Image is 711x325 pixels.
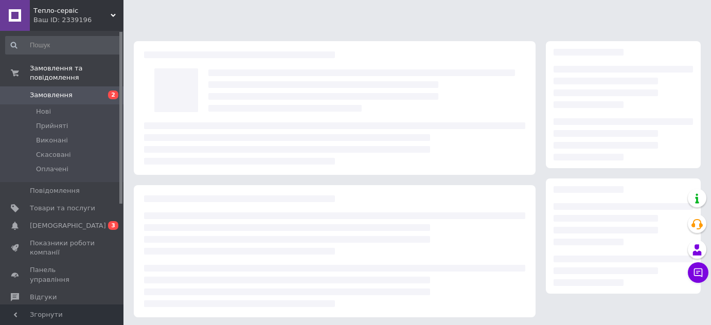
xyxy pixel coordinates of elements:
span: Прийняті [36,121,68,131]
span: Панель управління [30,265,95,284]
span: Замовлення [30,91,73,100]
span: Показники роботи компанії [30,239,95,257]
span: Відгуки [30,293,57,302]
span: Нові [36,107,51,116]
button: Чат з покупцем [688,262,708,283]
span: Скасовані [36,150,71,159]
span: 3 [108,221,118,230]
span: Повідомлення [30,186,80,195]
span: Оплачені [36,165,68,174]
span: [DEMOGRAPHIC_DATA] [30,221,106,230]
span: Замовлення та повідомлення [30,64,123,82]
span: Тепло-сервіс [33,6,111,15]
input: Пошук [5,36,121,55]
span: Виконані [36,136,68,145]
span: 2 [108,91,118,99]
span: Товари та послуги [30,204,95,213]
div: Ваш ID: 2339196 [33,15,123,25]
